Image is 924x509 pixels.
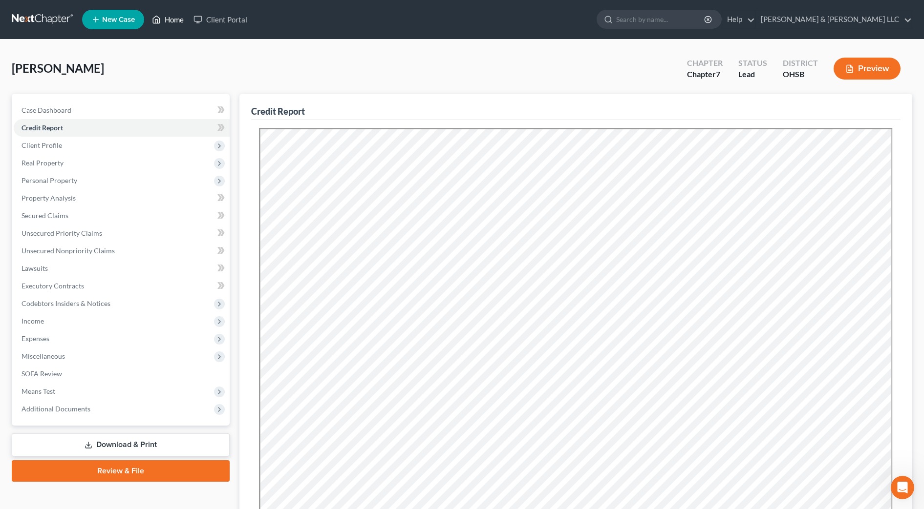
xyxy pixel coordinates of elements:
span: New Case [102,16,135,23]
span: Miscellaneous [21,352,65,360]
span: Real Property [21,159,64,167]
button: Help [130,305,195,344]
img: logo [20,22,76,31]
div: Close [168,16,186,33]
a: Case Dashboard [14,102,230,119]
span: Credit Report [21,123,63,132]
span: Personal Property [21,176,77,184]
div: We typically reply in a few hours [20,133,163,143]
span: Additional Documents [21,405,90,413]
span: Secured Claims [21,211,68,220]
a: [PERSON_NAME] & [PERSON_NAME] LLC [756,11,912,28]
p: How can we help? [20,86,176,102]
a: Home [147,11,189,28]
span: [PERSON_NAME] [12,61,104,75]
span: Executory Contracts [21,282,84,290]
a: Lawsuits [14,260,230,277]
span: Means Test [21,387,55,395]
a: Executory Contracts [14,277,230,295]
img: Profile image for James [114,16,134,35]
img: Profile image for Emma [96,16,115,35]
a: Client Portal [189,11,252,28]
div: Statement of Financial Affairs - Payments Made in the Last 90 days [14,203,181,231]
div: Statement of Financial Affairs - Payments Made in the Last 90 days [20,206,164,227]
span: Case Dashboard [21,106,71,114]
span: Property Analysis [21,194,76,202]
a: Credit Report [14,119,230,137]
div: Send us a messageWe typically reply in a few hours [10,115,186,152]
span: Unsecured Priority Claims [21,229,102,237]
span: Income [21,317,44,325]
button: Search for help [14,161,181,181]
div: Amendments [14,231,181,249]
span: Client Profile [21,141,62,149]
div: Chapter [687,58,723,69]
div: Send us a message [20,123,163,133]
a: Unsecured Nonpriority Claims [14,242,230,260]
div: Statement of Financial Affairs - Promise to Help Pay Creditors [14,249,181,277]
a: Unsecured Priority Claims [14,224,230,242]
span: Home [21,329,43,336]
span: Unsecured Nonpriority Claims [21,246,115,255]
span: Expenses [21,334,49,343]
span: Lawsuits [21,264,48,272]
a: Secured Claims [14,207,230,224]
div: Statement of Financial Affairs - Promise to Help Pay Creditors [20,253,164,273]
a: SOFA Review [14,365,230,383]
button: Preview [834,58,901,80]
img: Profile image for Lindsey [133,16,152,35]
a: Property Analysis [14,189,230,207]
a: Review & File [12,460,230,482]
iframe: Intercom live chat [891,476,914,499]
span: SOFA Review [21,369,62,378]
input: Search by name... [616,10,706,28]
div: Amendments [20,235,164,245]
div: Status [738,58,767,69]
div: OHSB [783,69,818,80]
button: Messages [65,305,130,344]
a: Help [722,11,755,28]
span: Search for help [20,166,79,176]
div: Chapter [687,69,723,80]
span: 7 [716,69,720,79]
div: District [783,58,818,69]
span: Messages [81,329,115,336]
div: Attorney's Disclosure of Compensation [14,184,181,203]
a: Download & Print [12,433,230,456]
div: Lead [738,69,767,80]
span: Help [155,329,171,336]
div: Credit Report [251,105,305,117]
p: Hi there! [20,69,176,86]
div: Attorney's Disclosure of Compensation [20,188,164,199]
span: Codebtors Insiders & Notices [21,299,110,307]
